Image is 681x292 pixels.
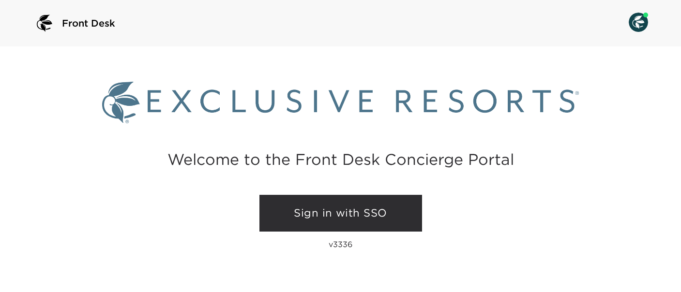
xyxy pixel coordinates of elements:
h2: Welcome to the Front Desk Concierge Portal [167,152,514,167]
img: logo [33,12,56,35]
img: Exclusive Resorts logo [102,82,579,123]
a: Sign in with SSO [259,195,422,232]
img: User [629,13,648,32]
span: Front Desk [62,16,115,30]
p: v3336 [329,239,352,249]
